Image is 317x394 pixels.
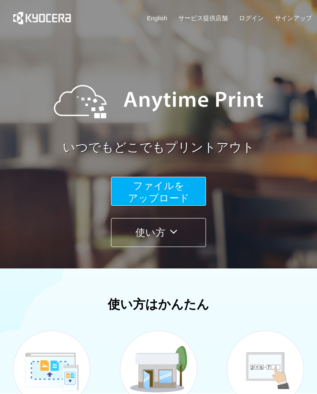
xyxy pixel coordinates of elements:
[239,14,264,22] a: ログイン
[147,14,167,22] a: English
[275,14,312,22] a: サインアップ
[128,180,189,204] span: ファイルを ​​アップロード
[111,177,206,206] button: ファイルを​​アップロード
[178,14,228,22] a: サービス提供店舗
[111,218,206,247] button: 使い方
